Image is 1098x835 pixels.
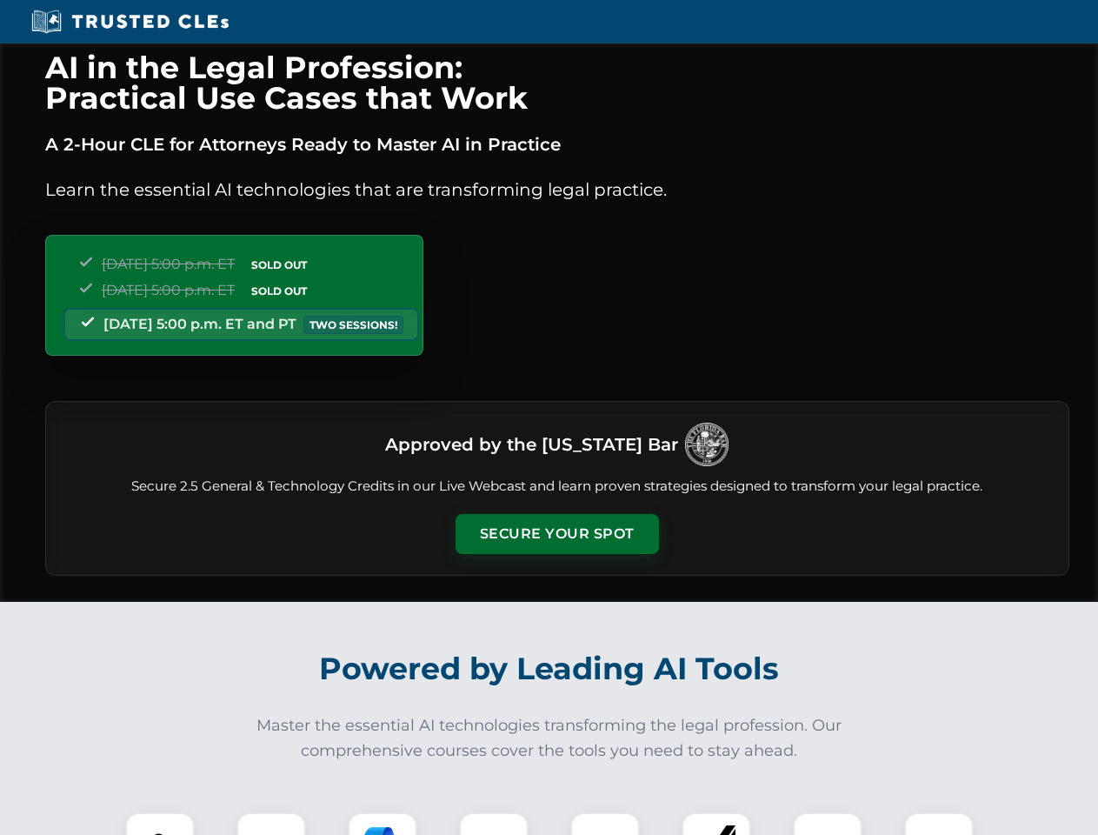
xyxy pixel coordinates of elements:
img: Logo [685,423,729,466]
h1: AI in the Legal Profession: Practical Use Cases that Work [45,52,1069,113]
span: SOLD OUT [245,282,313,300]
span: [DATE] 5:00 p.m. ET [102,282,235,298]
span: [DATE] 5:00 p.m. ET [102,256,235,272]
p: A 2-Hour CLE for Attorneys Ready to Master AI in Practice [45,130,1069,158]
p: Secure 2.5 General & Technology Credits in our Live Webcast and learn proven strategies designed ... [67,477,1048,497]
p: Master the essential AI technologies transforming the legal profession. Our comprehensive courses... [245,713,854,764]
p: Learn the essential AI technologies that are transforming legal practice. [45,176,1069,204]
span: SOLD OUT [245,256,313,274]
h3: Approved by the [US_STATE] Bar [385,429,678,460]
img: Trusted CLEs [26,9,234,35]
button: Secure Your Spot [456,514,659,554]
h2: Powered by Leading AI Tools [68,638,1031,699]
